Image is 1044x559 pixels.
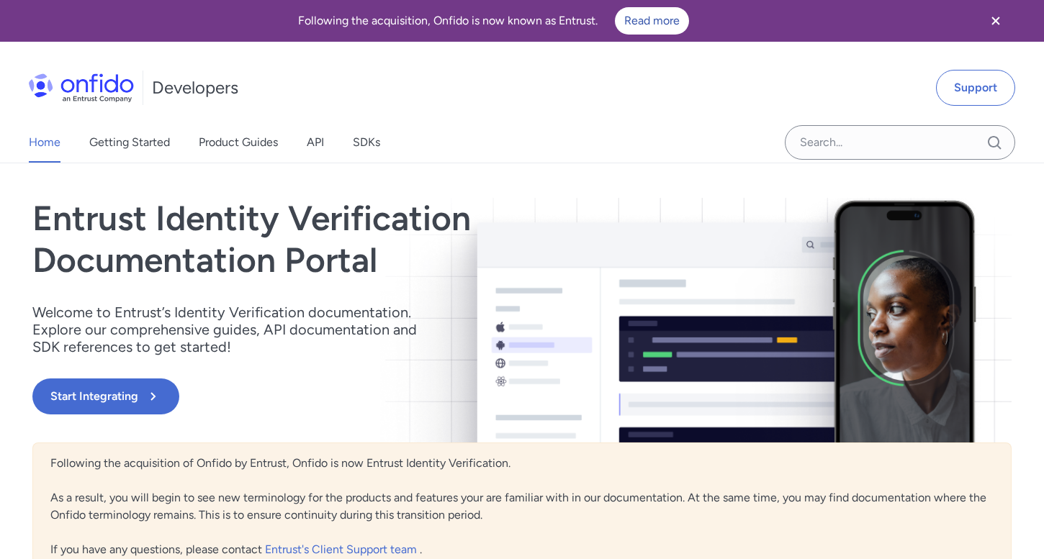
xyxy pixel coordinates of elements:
[32,198,718,281] h1: Entrust Identity Verification Documentation Portal
[353,122,380,163] a: SDKs
[32,304,436,355] p: Welcome to Entrust’s Identity Verification documentation. Explore our comprehensive guides, API d...
[152,76,238,99] h1: Developers
[29,122,60,163] a: Home
[17,7,969,35] div: Following the acquisition, Onfido is now known as Entrust.
[32,378,179,414] button: Start Integrating
[969,3,1022,39] button: Close banner
[265,542,420,556] a: Entrust's Client Support team
[199,122,278,163] a: Product Guides
[785,125,1015,160] input: Onfido search input field
[936,70,1015,106] a: Support
[29,73,134,102] img: Onfido Logo
[615,7,689,35] a: Read more
[89,122,170,163] a: Getting Started
[307,122,324,163] a: API
[987,12,1004,29] svg: Close banner
[32,378,718,414] a: Start Integrating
